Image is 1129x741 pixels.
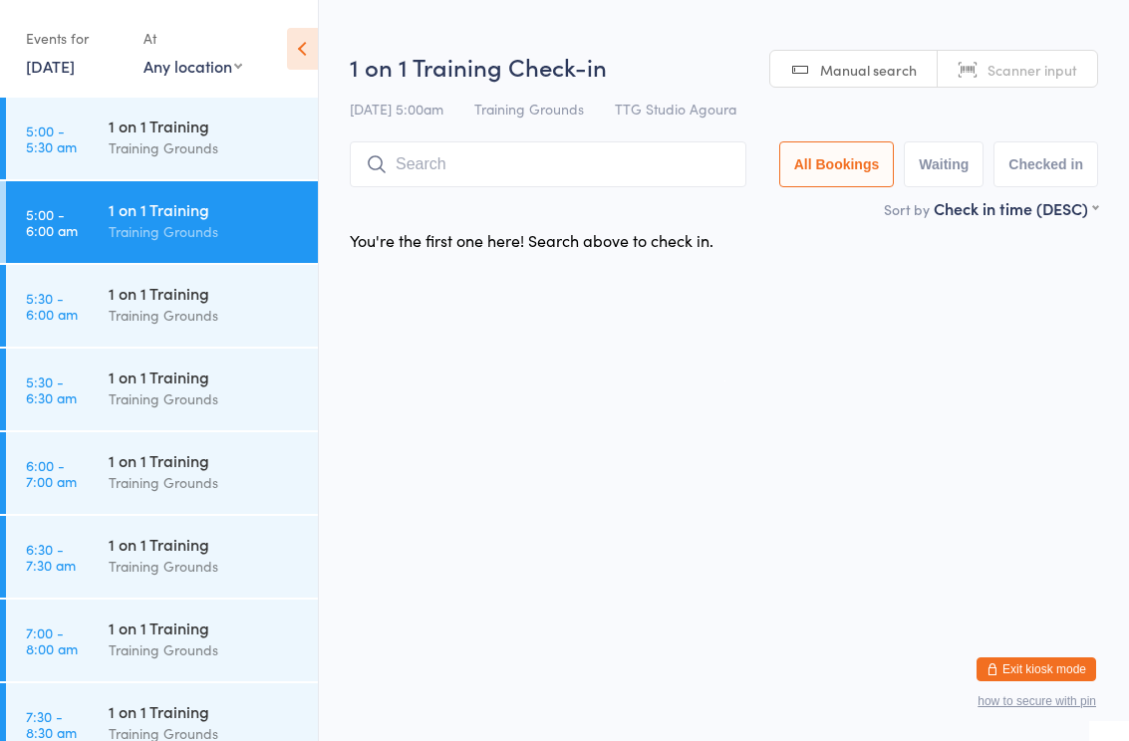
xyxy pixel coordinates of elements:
time: 6:30 - 7:30 am [26,541,76,573]
button: Checked in [993,141,1098,187]
h2: 1 on 1 Training Check-in [350,50,1098,83]
label: Sort by [884,199,930,219]
div: 1 on 1 Training [109,533,301,555]
div: 1 on 1 Training [109,115,301,136]
div: Training Grounds [109,220,301,243]
button: Exit kiosk mode [977,657,1096,681]
a: 6:30 -7:30 am1 on 1 TrainingTraining Grounds [6,516,318,598]
time: 5:30 - 6:30 am [26,373,77,405]
div: 1 on 1 Training [109,366,301,387]
a: 5:00 -6:00 am1 on 1 TrainingTraining Grounds [6,181,318,263]
div: Any location [143,55,242,77]
a: 5:00 -5:30 am1 on 1 TrainingTraining Grounds [6,98,318,179]
div: Events for [26,22,124,55]
div: Training Grounds [109,555,301,578]
div: Training Grounds [109,638,301,661]
a: 6:00 -7:00 am1 on 1 TrainingTraining Grounds [6,432,318,514]
button: how to secure with pin [978,694,1096,708]
div: You're the first one here! Search above to check in. [350,229,713,251]
a: 7:00 -8:00 am1 on 1 TrainingTraining Grounds [6,600,318,681]
span: [DATE] 5:00am [350,99,443,119]
div: 1 on 1 Training [109,617,301,638]
time: 7:30 - 8:30 am [26,708,77,740]
time: 7:00 - 8:00 am [26,624,78,656]
div: 1 on 1 Training [109,282,301,304]
div: Training Grounds [109,136,301,159]
a: 5:30 -6:30 am1 on 1 TrainingTraining Grounds [6,349,318,430]
div: Training Grounds [109,304,301,327]
div: At [143,22,242,55]
span: TTG Studio Agoura [615,99,736,119]
div: Training Grounds [109,471,301,494]
span: Scanner input [988,60,1077,80]
div: Check in time (DESC) [934,197,1098,219]
time: 6:00 - 7:00 am [26,457,77,489]
span: Training Grounds [474,99,584,119]
time: 5:00 - 6:00 am [26,206,78,238]
time: 5:30 - 6:00 am [26,290,78,322]
button: Waiting [904,141,984,187]
input: Search [350,141,746,187]
div: 1 on 1 Training [109,449,301,471]
span: Manual search [820,60,917,80]
a: [DATE] [26,55,75,77]
div: 1 on 1 Training [109,198,301,220]
div: Training Grounds [109,387,301,410]
time: 5:00 - 5:30 am [26,123,77,154]
button: All Bookings [779,141,895,187]
a: 5:30 -6:00 am1 on 1 TrainingTraining Grounds [6,265,318,347]
div: 1 on 1 Training [109,700,301,722]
